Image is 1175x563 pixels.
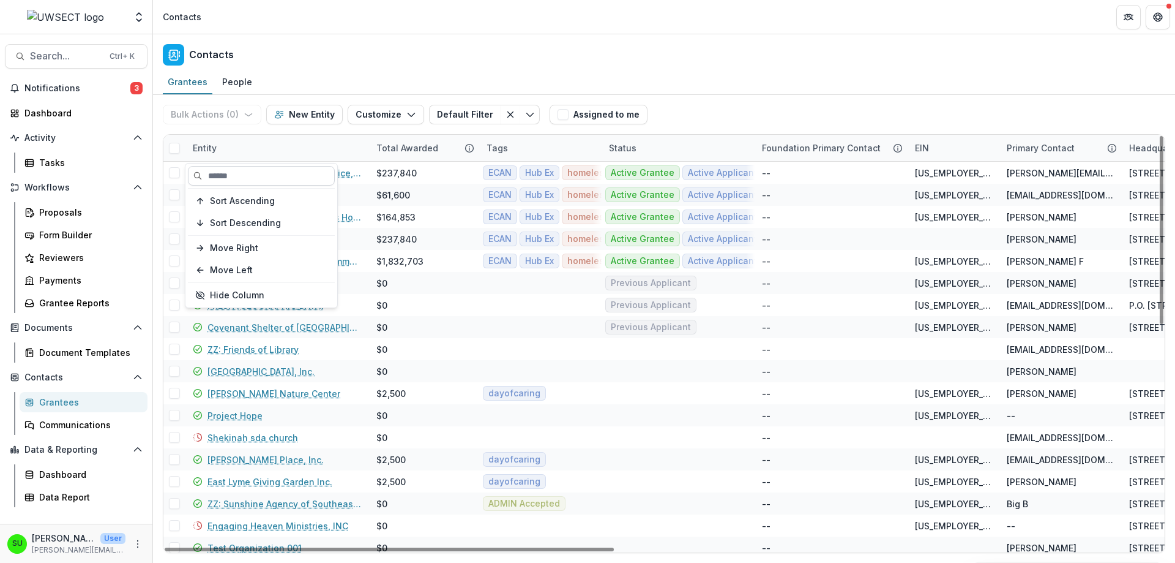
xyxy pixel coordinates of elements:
div: -- [762,520,770,532]
div: -- [762,299,770,312]
span: ECAN [488,190,512,200]
div: $0 [376,299,387,312]
span: ECAN [488,256,512,266]
span: Hub Ex [525,256,554,266]
div: Total Awarded [369,142,446,154]
div: Status [602,135,755,161]
button: Open Data & Reporting [5,440,147,459]
div: [US_EMPLOYER_IDENTIFICATION_NUMBER] [915,497,992,510]
a: Proposals [20,202,147,222]
div: $237,840 [376,167,417,179]
span: Active Grantee [611,212,674,222]
div: Entity [185,135,369,161]
div: [PERSON_NAME] [1007,321,1076,334]
span: Sort Descending [210,218,281,229]
div: Grantees [163,73,212,91]
button: More [130,537,145,551]
div: Tasks [39,156,138,169]
div: -- [762,453,770,466]
div: EIN [908,142,936,154]
button: Partners [1116,5,1141,29]
div: $2,500 [376,387,406,400]
div: Ctrl + K [107,50,137,63]
span: ECAN [488,212,512,222]
span: homelessness prevention [567,256,679,266]
a: [GEOGRAPHIC_DATA], Inc. [207,365,315,378]
a: Grantees [20,392,147,412]
span: ADMIN Accepted [488,499,560,509]
button: Move Right [188,238,335,258]
div: [PERSON_NAME] [1007,475,1076,488]
button: Search... [5,44,147,69]
div: [PERSON_NAME][EMAIL_ADDRESS][DOMAIN_NAME] [1007,167,1114,179]
div: [US_EMPLOYER_IDENTIFICATION_NUMBER] [915,520,992,532]
span: Sort Ascending [210,196,275,206]
span: ECAN [488,234,512,244]
button: Hide Column [188,285,335,305]
span: homelessness prevention [567,168,679,178]
div: -- [1007,409,1015,422]
div: [PERSON_NAME] [1007,211,1076,224]
a: Payments [20,270,147,290]
span: Contacts [24,372,128,383]
div: -- [762,255,770,268]
div: -- [762,365,770,378]
div: -- [1007,520,1015,532]
div: [US_EMPLOYER_IDENTIFICATION_NUMBER] [915,277,992,290]
a: Document Templates [20,342,147,363]
div: EIN [908,135,999,161]
div: Reviewers [39,251,138,264]
span: Active Grantee [611,256,674,266]
div: $0 [376,520,387,532]
div: $1,832,703 [376,255,423,268]
div: Foundation Primary Contact [755,142,888,154]
span: 3 [130,82,143,94]
div: [US_EMPLOYER_IDENTIFICATION_NUMBER] [915,409,992,422]
div: Dashboard [39,468,138,481]
div: Scott Umbel [12,540,23,548]
div: [US_EMPLOYER_IDENTIFICATION_NUMBER] [915,211,992,224]
div: $0 [376,409,387,422]
div: $2,500 [376,453,406,466]
a: [PERSON_NAME] Place, Inc. [207,453,324,466]
div: Communications [39,418,138,431]
a: People [217,70,257,94]
button: Sort Descending [188,213,335,233]
div: Document Templates [39,346,138,359]
div: -- [762,321,770,334]
div: [PERSON_NAME] [1007,387,1076,400]
span: Workflows [24,183,128,193]
button: Customize [348,105,424,124]
span: dayofcaring [488,477,540,487]
div: [US_EMPLOYER_IDENTIFICATION_NUMBER] [915,255,992,268]
img: UWSECT logo [27,10,104,25]
div: [US_EMPLOYER_IDENTIFICATION_NUMBER] [915,299,992,312]
div: $2,500 [376,475,406,488]
span: homelessness prevention [567,190,679,200]
a: Dashboard [20,464,147,485]
p: [PERSON_NAME][EMAIL_ADDRESS][PERSON_NAME][DOMAIN_NAME] [32,545,125,556]
button: Clear filter [501,105,520,124]
div: Tags [479,135,602,161]
nav: breadcrumb [158,8,206,26]
div: Grantee Reports [39,297,138,309]
div: $0 [376,431,387,444]
div: Payments [39,274,138,287]
div: [PERSON_NAME] [1007,277,1076,290]
div: -- [762,409,770,422]
div: [US_EMPLOYER_IDENTIFICATION_NUMBER] [915,453,992,466]
div: -- [762,211,770,224]
span: Data & Reporting [24,445,128,455]
button: Open Contacts [5,368,147,387]
div: Entity [185,142,224,154]
div: Primary Contact [999,135,1122,161]
div: Contacts [163,10,201,23]
div: -- [762,277,770,290]
span: dayofcaring [488,455,540,465]
div: $0 [376,277,387,290]
a: ZZ: Sunshine Agency of Southeastern [US_STATE] [207,497,362,510]
a: Test Organization 001 [207,542,302,554]
span: Active Applicant [688,234,757,244]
